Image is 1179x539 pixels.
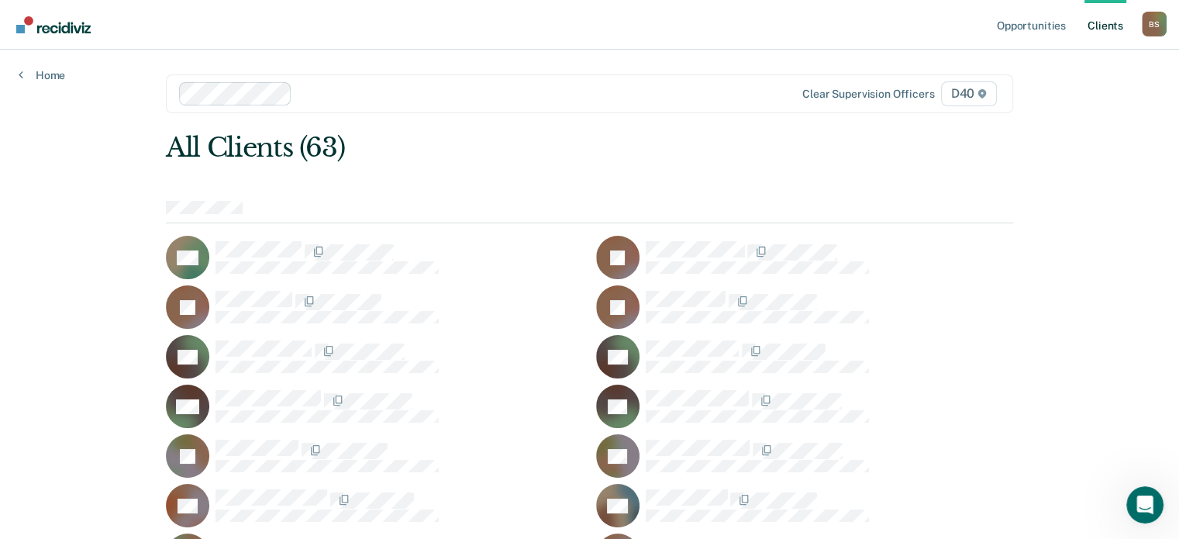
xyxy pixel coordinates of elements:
[166,132,843,164] div: All Clients (63)
[1142,12,1167,36] div: B S
[19,68,65,82] a: Home
[802,88,934,101] div: Clear supervision officers
[941,81,997,106] span: D40
[1126,486,1163,523] iframe: Intercom live chat
[1142,12,1167,36] button: Profile dropdown button
[16,16,91,33] img: Recidiviz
